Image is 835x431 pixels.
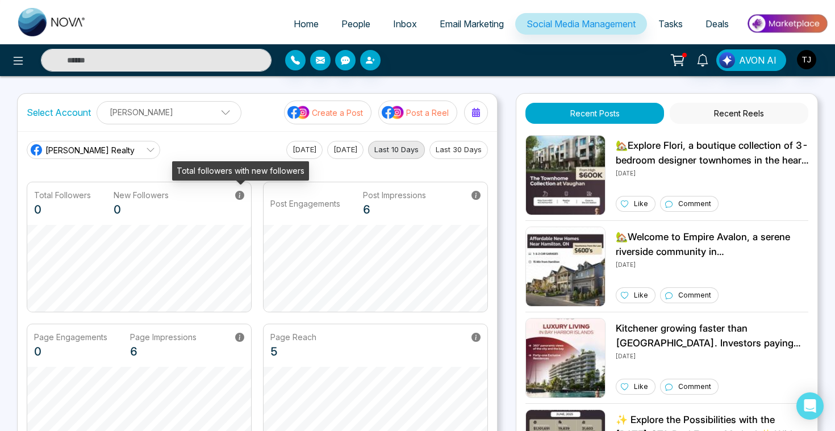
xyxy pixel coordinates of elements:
[104,103,234,122] p: [PERSON_NAME]
[616,259,808,269] p: [DATE]
[330,13,382,35] a: People
[327,141,364,159] button: [DATE]
[130,343,197,360] p: 6
[382,105,404,120] img: social-media-icon
[270,198,340,210] p: Post Engagements
[270,343,316,360] p: 5
[525,103,664,124] button: Recent Posts
[114,189,169,201] p: New Followers
[634,382,648,392] p: Like
[34,331,107,343] p: Page Engagements
[616,321,808,350] p: Kitchener growing faster than [GEOGRAPHIC_DATA]. Investors paying attention. you? 📉 Vacancy rates
[515,13,647,35] a: Social Media Management
[284,101,371,124] button: social-media-iconCreate a Post
[34,343,107,360] p: 0
[282,13,330,35] a: Home
[172,161,309,181] div: Total followers with new followers
[647,13,694,35] a: Tasks
[130,331,197,343] p: Page Impressions
[634,199,648,209] p: Like
[45,144,135,156] span: [PERSON_NAME] Realty
[716,49,786,71] button: AVON AI
[382,13,428,35] a: Inbox
[114,201,169,218] p: 0
[616,168,808,178] p: [DATE]
[739,53,776,67] span: AVON AI
[429,141,488,159] button: Last 30 Days
[796,392,824,420] div: Open Intercom Messenger
[525,227,606,307] img: Unable to load img.
[341,18,370,30] span: People
[34,189,91,201] p: Total Followers
[312,107,363,119] p: Create a Post
[797,50,816,69] img: User Avatar
[634,290,648,300] p: Like
[746,11,828,36] img: Market-place.gif
[406,107,449,119] p: Post a Reel
[678,199,711,209] p: Comment
[616,350,808,361] p: [DATE]
[525,318,606,398] img: Unable to load img.
[616,139,808,168] p: 🏡Explore Flori, a boutique collection of 3-bedroom designer townhomes in the heart of [GEOGRAPHIC...
[440,18,504,30] span: Email Marketing
[705,18,729,30] span: Deals
[678,382,711,392] p: Comment
[393,18,417,30] span: Inbox
[616,230,808,259] p: 🏡Welcome to Empire Avalon, a serene riverside community in [GEOGRAPHIC_DATA], featuring spacious ...
[525,135,606,215] img: Unable to load img.
[527,18,636,30] span: Social Media Management
[428,13,515,35] a: Email Marketing
[694,13,740,35] a: Deals
[34,201,91,218] p: 0
[368,141,425,159] button: Last 10 Days
[294,18,319,30] span: Home
[18,8,86,36] img: Nova CRM Logo
[719,52,735,68] img: Lead Flow
[286,141,323,159] button: [DATE]
[378,101,457,124] button: social-media-iconPost a Reel
[363,201,426,218] p: 6
[678,290,711,300] p: Comment
[363,189,426,201] p: Post Impressions
[27,106,91,119] label: Select Account
[287,105,310,120] img: social-media-icon
[670,103,808,124] button: Recent Reels
[658,18,683,30] span: Tasks
[270,331,316,343] p: Page Reach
